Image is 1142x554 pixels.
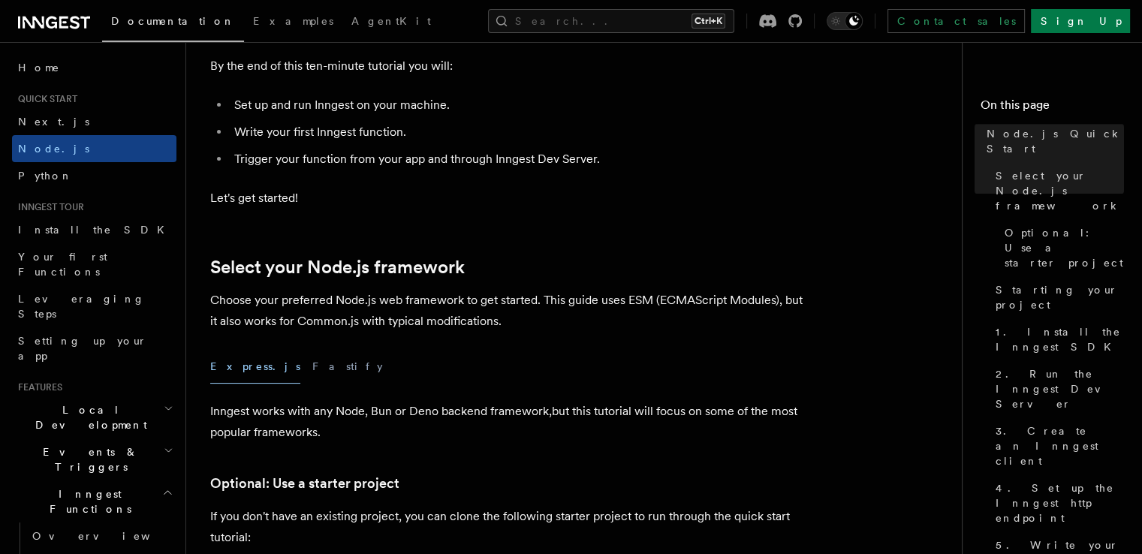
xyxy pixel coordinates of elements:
li: Write your first Inngest function. [230,122,811,143]
button: Fastify [312,350,383,384]
a: Home [12,54,176,81]
a: Sign Up [1031,9,1130,33]
button: Inngest Functions [12,480,176,522]
span: Node.js [18,143,89,155]
a: 3. Create an Inngest client [990,417,1124,474]
p: If you don't have an existing project, you can clone the following starter project to run through... [210,506,811,548]
kbd: Ctrl+K [692,14,725,29]
span: Examples [253,15,333,27]
button: Local Development [12,396,176,438]
span: Documentation [111,15,235,27]
a: Optional: Use a starter project [210,473,399,494]
a: 4. Set up the Inngest http endpoint [990,474,1124,531]
span: Select your Node.js framework [996,168,1124,213]
span: 4. Set up the Inngest http endpoint [996,480,1124,525]
a: Python [12,162,176,189]
li: Set up and run Inngest on your machine. [230,95,811,116]
button: Express.js [210,350,300,384]
span: Local Development [12,402,164,432]
h4: On this page [981,96,1124,120]
a: Select your Node.js framework [210,257,465,278]
p: Let's get started! [210,188,811,209]
a: Overview [26,522,176,549]
a: Leveraging Steps [12,285,176,327]
a: Examples [244,5,342,41]
span: Next.js [18,116,89,128]
a: Contact sales [887,9,1025,33]
span: 1. Install the Inngest SDK [996,324,1124,354]
span: Leveraging Steps [18,293,145,320]
span: Home [18,60,60,75]
p: By the end of this ten-minute tutorial you will: [210,56,811,77]
p: Choose your preferred Node.js web framework to get started. This guide uses ESM (ECMAScript Modul... [210,290,811,332]
span: Overview [32,530,187,542]
span: Your first Functions [18,251,107,278]
button: Events & Triggers [12,438,176,480]
li: Trigger your function from your app and through Inngest Dev Server. [230,149,811,170]
p: Inngest works with any Node, Bun or Deno backend framework,but this tutorial will focus on some o... [210,401,811,443]
a: Next.js [12,108,176,135]
a: Documentation [102,5,244,42]
span: Inngest Functions [12,486,162,516]
span: Events & Triggers [12,444,164,474]
button: Search...Ctrl+K [488,9,734,33]
span: AgentKit [351,15,431,27]
button: Toggle dark mode [827,12,863,30]
a: Select your Node.js framework [990,162,1124,219]
a: Setting up your app [12,327,176,369]
a: 2. Run the Inngest Dev Server [990,360,1124,417]
span: 3. Create an Inngest client [996,423,1124,468]
a: Install the SDK [12,216,176,243]
span: Starting your project [996,282,1124,312]
a: Your first Functions [12,243,176,285]
span: Inngest tour [12,201,84,213]
a: 1. Install the Inngest SDK [990,318,1124,360]
span: Setting up your app [18,335,147,362]
span: Features [12,381,62,393]
span: Install the SDK [18,224,173,236]
span: 2. Run the Inngest Dev Server [996,366,1124,411]
a: AgentKit [342,5,440,41]
span: Node.js Quick Start [987,126,1124,156]
span: Optional: Use a starter project [1005,225,1124,270]
span: Python [18,170,73,182]
a: Optional: Use a starter project [999,219,1124,276]
span: Quick start [12,93,77,105]
a: Node.js [12,135,176,162]
a: Starting your project [990,276,1124,318]
a: Node.js Quick Start [981,120,1124,162]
